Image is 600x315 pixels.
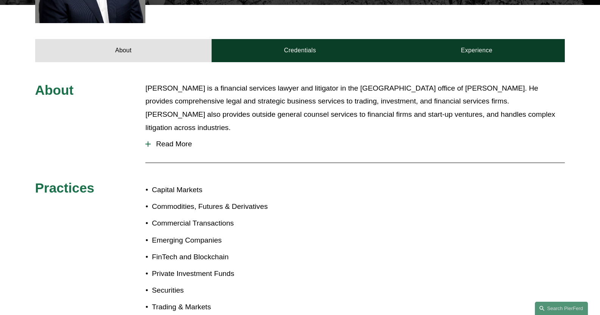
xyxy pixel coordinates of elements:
[35,39,212,62] a: About
[145,134,565,154] button: Read More
[152,284,300,297] p: Securities
[535,302,588,315] a: Search this site
[152,251,300,264] p: FinTech and Blockchain
[35,83,74,97] span: About
[152,301,300,314] p: Trading & Markets
[152,217,300,230] p: Commercial Transactions
[212,39,388,62] a: Credentials
[35,180,95,195] span: Practices
[152,200,300,213] p: Commodities, Futures & Derivatives
[152,183,300,197] p: Capital Markets
[151,140,565,148] span: Read More
[152,267,300,281] p: Private Investment Funds
[152,234,300,247] p: Emerging Companies
[388,39,565,62] a: Experience
[145,82,565,134] p: [PERSON_NAME] is a financial services lawyer and litigator in the [GEOGRAPHIC_DATA] office of [PE...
